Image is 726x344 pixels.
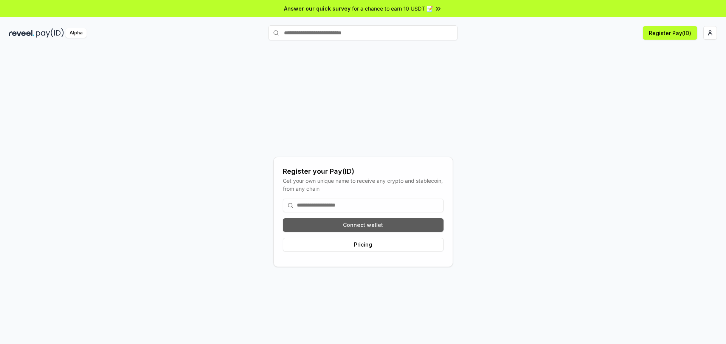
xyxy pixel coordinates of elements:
div: Get your own unique name to receive any crypto and stablecoin, from any chain [283,177,444,193]
div: Alpha [65,28,87,38]
span: for a chance to earn 10 USDT 📝 [352,5,433,12]
span: Answer our quick survey [284,5,351,12]
button: Register Pay(ID) [643,26,697,40]
div: Register your Pay(ID) [283,166,444,177]
button: Connect wallet [283,218,444,232]
img: pay_id [36,28,64,38]
img: reveel_dark [9,28,34,38]
button: Pricing [283,238,444,251]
